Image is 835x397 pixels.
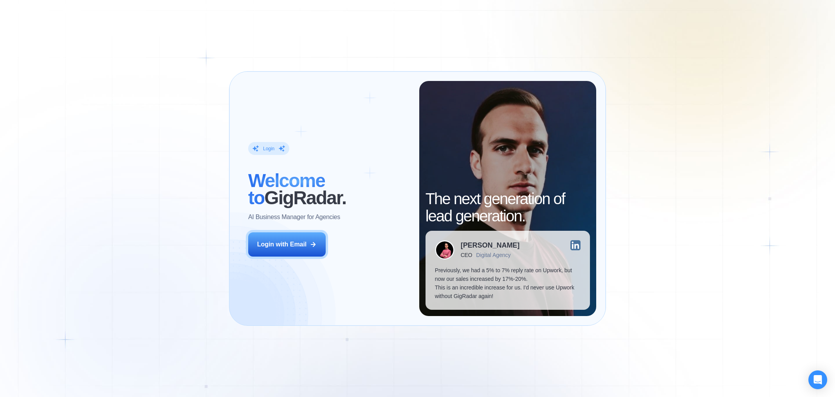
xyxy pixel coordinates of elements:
[248,232,326,257] button: Login with Email
[461,252,472,258] div: CEO
[461,242,520,249] div: [PERSON_NAME]
[248,170,325,208] span: Welcome to
[248,172,410,207] h2: ‍ GigRadar.
[476,252,510,258] div: Digital Agency
[808,370,827,389] div: Open Intercom Messenger
[263,146,274,152] div: Login
[257,240,307,249] div: Login with Email
[435,266,581,300] p: Previously, we had a 5% to 7% reply rate on Upwork, but now our sales increased by 17%-20%. This ...
[426,190,590,225] h2: The next generation of lead generation.
[248,213,340,221] p: AI Business Manager for Agencies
